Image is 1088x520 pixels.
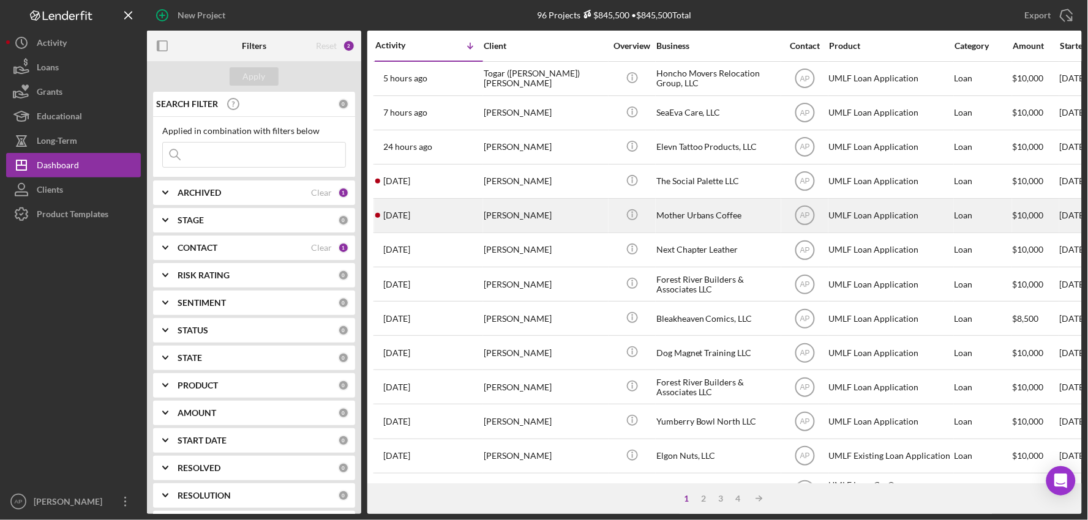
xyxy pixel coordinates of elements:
[338,407,349,418] div: 0
[6,31,141,55] button: Activity
[338,297,349,308] div: 0
[1013,3,1082,28] button: Export
[156,99,218,109] b: SEARCH FILTER
[782,41,828,51] div: Contact
[338,270,349,281] div: 0
[383,176,410,186] time: 2025-09-24 18:27
[955,41,1011,51] div: Category
[383,348,410,358] time: 2025-09-17 22:43
[383,280,410,289] time: 2025-09-18 20:33
[178,3,225,28] div: New Project
[955,234,1011,266] div: Loan
[37,55,59,83] div: Loans
[955,405,1011,437] div: Loan
[1013,141,1044,152] span: $10,000
[656,268,779,300] div: Forest River Builders & Associates LLC
[1013,382,1044,392] span: $10,000
[338,462,349,474] div: 0
[178,381,218,390] b: PRODUCT
[829,371,951,403] div: UMLF Loan Application
[800,383,809,392] text: AP
[656,41,779,51] div: Business
[829,474,951,507] div: UMLF Loan Co-Owner Application Forms
[178,243,217,253] b: CONTACT
[955,165,1011,198] div: Loan
[338,435,349,446] div: 0
[37,153,79,180] div: Dashboard
[338,98,349,110] div: 0
[343,40,355,52] div: 2
[383,382,410,392] time: 2025-09-17 22:33
[581,10,630,20] div: $845,500
[6,55,141,80] a: Loans
[955,371,1011,403] div: Loan
[656,371,779,403] div: Forest River Builders & Associates LLC
[1013,73,1044,83] span: $10,000
[484,371,606,403] div: [PERSON_NAME]
[6,104,141,128] button: Educational
[383,142,432,152] time: 2025-09-24 21:59
[15,499,23,505] text: AP
[178,270,230,280] b: RISK RATING
[829,268,951,300] div: UMLF Loan Application
[6,153,141,177] button: Dashboard
[656,199,779,232] div: Mother Urbans Coffee
[656,302,779,335] div: Bleakheaven Comics, LLC
[1013,244,1044,254] span: $10,000
[383,245,410,254] time: 2025-09-22 17:10
[383,73,427,83] time: 2025-09-25 17:02
[6,202,141,226] button: Product Templates
[1013,107,1044,117] span: $10,000
[656,165,779,198] div: The Social Palette LLC
[178,408,216,418] b: AMOUNT
[800,75,809,83] text: AP
[1013,41,1059,51] div: Amount
[338,490,349,501] div: 0
[242,41,266,51] b: Filters
[955,62,1011,95] div: Loan
[6,128,141,153] button: Long-Term
[678,494,696,503] div: 1
[338,325,349,336] div: 0
[162,126,346,136] div: Applied in combination with filters below
[730,494,747,503] div: 4
[656,405,779,437] div: Yumberry Bowl North LLC
[800,418,809,426] text: AP
[383,108,427,117] time: 2025-09-25 15:07
[829,131,951,163] div: UMLF Loan Application
[37,31,67,58] div: Activity
[656,62,779,95] div: Honcho Movers Relocation Group, LLC
[37,128,77,156] div: Long-Term
[383,210,410,220] time: 2025-09-24 18:15
[829,62,951,95] div: UMLF Loan Application
[37,104,82,132] div: Educational
[338,242,349,253] div: 1
[383,451,410,461] time: 2025-09-16 21:35
[484,440,606,472] div: [PERSON_NAME]
[955,440,1011,472] div: Loan
[829,165,951,198] div: UMLF Loan Application
[484,131,606,163] div: [PERSON_NAME]
[1013,279,1044,289] span: $10,000
[955,474,1011,507] div: Loan
[178,298,226,308] b: SENTIMENT
[6,177,141,202] button: Clients
[800,452,809,461] text: AP
[31,489,110,517] div: [PERSON_NAME]
[338,215,349,226] div: 0
[484,62,606,95] div: Togar ([PERSON_NAME]) [PERSON_NAME]
[178,436,227,445] b: START DATE
[656,234,779,266] div: Next Chapter Leather
[656,440,779,472] div: Elgon Nuts, LLC
[147,3,238,28] button: New Project
[1046,466,1076,496] div: Open Intercom Messenger
[1013,450,1044,461] span: $10,000
[656,336,779,369] div: Dog Magnet Training LLC
[829,302,951,335] div: UMLF Loan Application
[955,97,1011,129] div: Loan
[1013,313,1039,324] span: $8,500
[37,177,63,205] div: Clients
